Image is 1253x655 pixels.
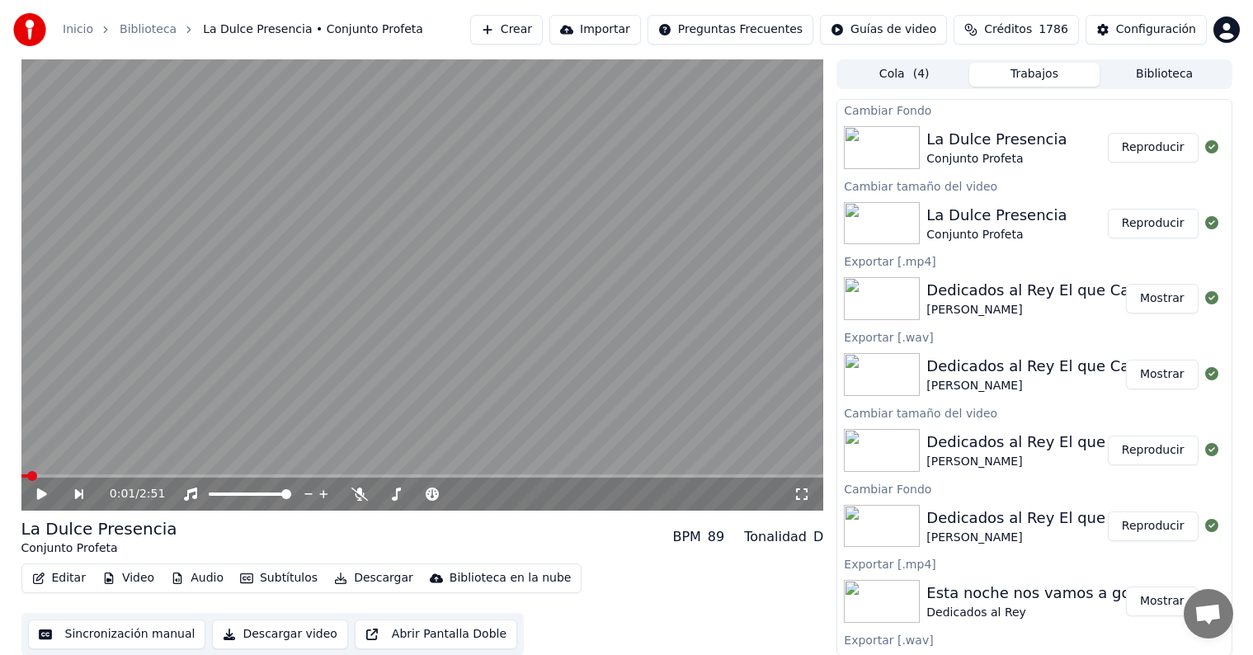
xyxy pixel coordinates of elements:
[1126,284,1199,313] button: Mostrar
[1100,63,1230,87] button: Biblioteca
[926,128,1067,151] div: La Dulce Presencia
[926,151,1067,167] div: Conjunto Profeta
[648,15,813,45] button: Preguntas Frecuentes
[672,527,700,547] div: BPM
[984,21,1032,38] span: Créditos
[837,629,1231,649] div: Exportar [.wav]
[470,15,543,45] button: Crear
[954,15,1079,45] button: Créditos1786
[837,100,1231,120] div: Cambiar Fondo
[839,63,969,87] button: Cola
[926,507,1154,530] div: Dedicados al Rey El que Canta
[28,620,206,649] button: Sincronización manual
[120,21,177,38] a: Biblioteca
[203,21,423,38] span: La Dulce Presencia • Conjunto Profeta
[96,567,161,590] button: Video
[1108,511,1199,541] button: Reproducir
[837,478,1231,498] div: Cambiar Fondo
[355,620,517,649] button: Abrir Pantalla Doble
[820,15,947,45] button: Guías de video
[1116,21,1196,38] div: Configuración
[1184,589,1233,639] a: Chat abierto
[1108,436,1199,465] button: Reproducir
[327,567,420,590] button: Descargar
[926,605,1153,621] div: Dedicados al Rey
[744,527,807,547] div: Tonalidad
[164,567,230,590] button: Audio
[926,204,1067,227] div: La Dulce Presencia
[21,517,177,540] div: La Dulce Presencia
[21,540,177,557] div: Conjunto Profeta
[926,582,1153,605] div: Esta noche nos vamos a gozar
[813,527,823,547] div: D
[837,176,1231,196] div: Cambiar tamaño del video
[1108,133,1199,163] button: Reproducir
[837,554,1231,573] div: Exportar [.mp4]
[233,567,324,590] button: Subtítulos
[926,227,1067,243] div: Conjunto Profeta
[1039,21,1068,38] span: 1786
[926,355,1154,378] div: Dedicados al Rey El que Canta
[110,486,135,502] span: 0:01
[549,15,641,45] button: Importar
[926,279,1154,302] div: Dedicados al Rey El que Canta
[913,66,930,82] span: ( 4 )
[450,570,572,587] div: Biblioteca en la nube
[1126,587,1199,616] button: Mostrar
[139,486,165,502] span: 2:51
[926,302,1154,318] div: [PERSON_NAME]
[837,327,1231,346] div: Exportar [.wav]
[926,454,1154,470] div: [PERSON_NAME]
[212,620,347,649] button: Descargar video
[837,403,1231,422] div: Cambiar tamaño del video
[110,486,149,502] div: /
[63,21,423,38] nav: breadcrumb
[63,21,93,38] a: Inicio
[926,530,1154,546] div: [PERSON_NAME]
[708,527,724,547] div: 89
[926,431,1154,454] div: Dedicados al Rey El que Canta
[26,567,92,590] button: Editar
[1086,15,1207,45] button: Configuración
[1126,360,1199,389] button: Mostrar
[837,251,1231,271] div: Exportar [.mp4]
[13,13,46,46] img: youka
[926,378,1154,394] div: [PERSON_NAME]
[969,63,1100,87] button: Trabajos
[1108,209,1199,238] button: Reproducir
